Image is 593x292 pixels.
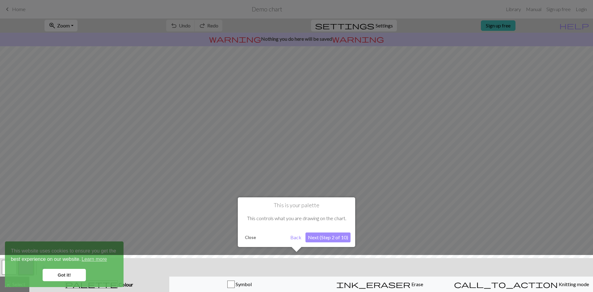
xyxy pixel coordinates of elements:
[242,233,259,242] button: Close
[238,197,355,247] div: This is your palette
[242,209,351,228] div: This controls what you are drawing on the chart.
[288,232,304,242] button: Back
[242,202,351,209] h1: This is your palette
[305,232,351,242] button: Next (Step 2 of 10)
